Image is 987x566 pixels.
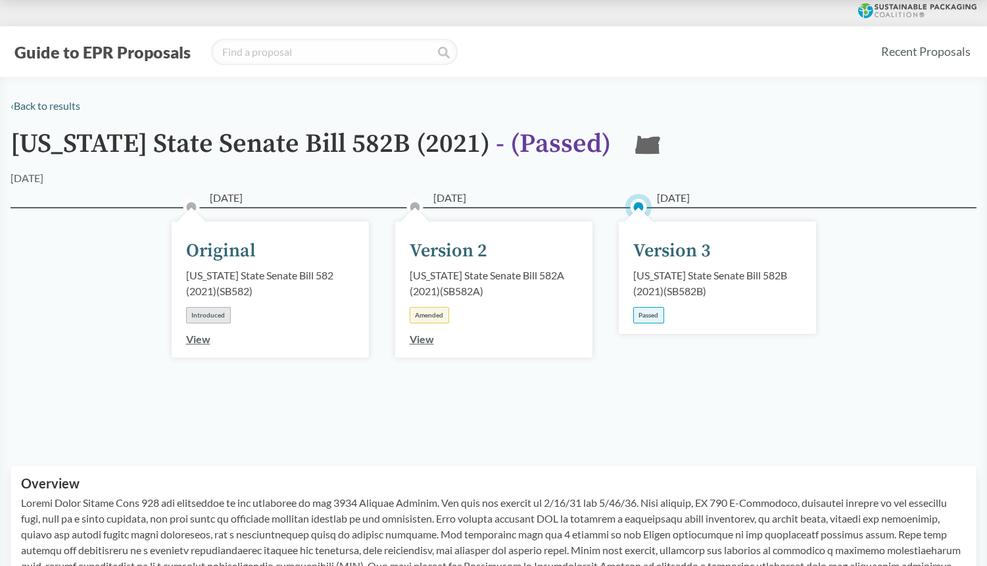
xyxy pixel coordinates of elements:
[21,476,966,491] h2: Overview
[875,37,976,66] a: Recent Proposals
[186,268,354,299] div: [US_STATE] State Senate Bill 582 (2021) ( SB582 )
[410,333,434,345] a: View
[11,41,195,62] button: Guide to EPR Proposals
[11,130,611,170] h1: [US_STATE] State Senate Bill 582B (2021)
[410,307,449,323] div: Amended
[496,128,611,160] span: - ( Passed )
[11,99,80,112] a: ‹Back to results
[633,268,802,299] div: [US_STATE] State Senate Bill 582B (2021) ( SB582B )
[11,170,43,186] div: [DATE]
[211,39,458,65] input: Find a proposal
[433,190,466,206] span: [DATE]
[410,268,578,299] div: [US_STATE] State Senate Bill 582A (2021) ( SB582A )
[410,237,487,265] div: Version 2
[186,307,231,323] div: Introduced
[186,333,210,345] a: View
[633,307,664,323] div: Passed
[210,190,243,206] span: [DATE]
[633,237,711,265] div: Version 3
[186,237,256,265] div: Original
[657,190,690,206] span: [DATE]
